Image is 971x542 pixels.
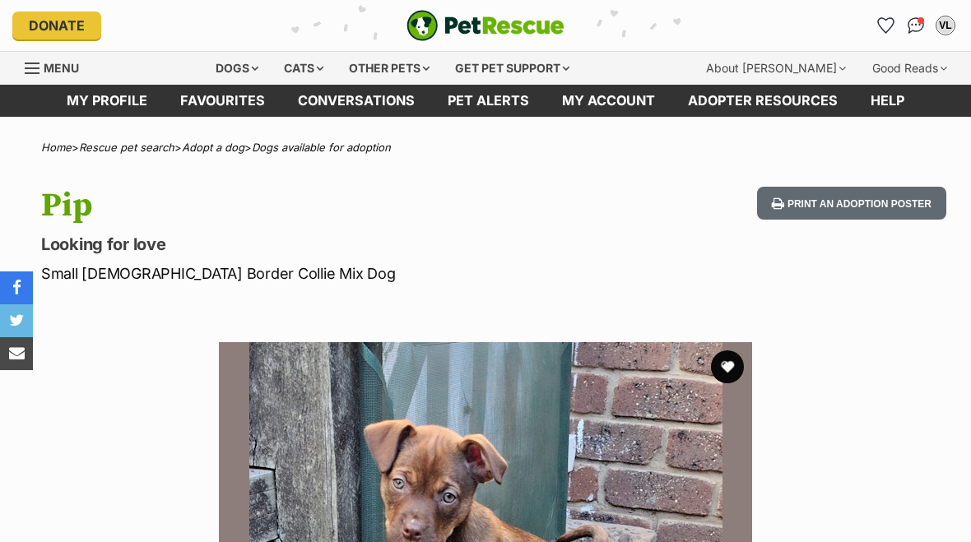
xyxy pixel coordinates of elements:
[873,12,899,39] a: Favourites
[671,85,854,117] a: Adopter resources
[50,85,164,117] a: My profile
[281,85,431,117] a: conversations
[903,12,929,39] a: Conversations
[932,12,959,39] button: My account
[854,85,921,117] a: Help
[337,52,441,85] div: Other pets
[41,233,594,256] p: Looking for love
[407,10,564,41] a: PetRescue
[546,85,671,117] a: My account
[272,52,335,85] div: Cats
[12,12,101,39] a: Donate
[41,262,594,285] p: Small [DEMOGRAPHIC_DATA] Border Collie Mix Dog
[79,141,174,154] a: Rescue pet search
[695,52,857,85] div: About [PERSON_NAME]
[908,17,925,34] img: chat-41dd97257d64d25036548639549fe6c8038ab92f7586957e7f3b1b290dea8141.svg
[407,10,564,41] img: logo-e224e6f780fb5917bec1dbf3a21bbac754714ae5b6737aabdf751b685950b380.svg
[937,17,954,34] div: VL
[164,85,281,117] a: Favourites
[41,187,594,225] h1: Pip
[182,141,244,154] a: Adopt a dog
[25,52,91,81] a: Menu
[861,52,959,85] div: Good Reads
[41,141,72,154] a: Home
[204,52,270,85] div: Dogs
[431,85,546,117] a: Pet alerts
[44,61,79,75] span: Menu
[757,187,946,220] button: Print an adoption poster
[873,12,959,39] ul: Account quick links
[711,350,744,383] button: favourite
[444,52,581,85] div: Get pet support
[252,141,391,154] a: Dogs available for adoption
